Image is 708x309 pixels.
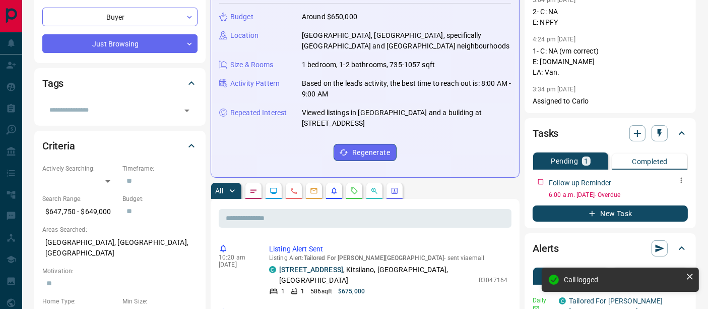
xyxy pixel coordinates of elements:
svg: Listing Alerts [330,187,338,195]
p: Listing Alert : - sent via email [269,254,507,262]
div: Tags [42,71,198,95]
p: [GEOGRAPHIC_DATA], [GEOGRAPHIC_DATA], [GEOGRAPHIC_DATA] [42,234,198,262]
p: Repeated Interest [230,108,287,118]
p: 1 [301,287,304,296]
p: [GEOGRAPHIC_DATA], [GEOGRAPHIC_DATA], specifically [GEOGRAPHIC_DATA] and [GEOGRAPHIC_DATA] neighb... [302,30,511,51]
p: Listing Alert Sent [269,244,507,254]
p: 6:00 a.m. [DATE] - Overdue [549,190,688,199]
svg: Opportunities [370,187,378,195]
p: Motivation: [42,267,198,276]
p: All [215,187,223,194]
p: 1 [584,158,588,165]
p: Around $650,000 [302,12,357,22]
p: Timeframe: [122,164,198,173]
svg: Notes [249,187,258,195]
h2: Tags [42,75,63,91]
div: Buyer [42,8,198,26]
p: Assigned to Carlo [533,96,688,107]
p: Home Type: [42,297,117,306]
p: 2- C: NA E: NPFY [533,7,688,28]
p: Completed [632,158,668,165]
p: 586 sqft [310,287,332,296]
svg: Agent Actions [391,187,399,195]
span: Tailored For [PERSON_NAME][GEOGRAPHIC_DATA] [304,254,444,262]
p: 3:34 pm [DATE] [533,86,575,93]
button: New Task [533,205,688,222]
div: condos.ca [269,266,276,273]
p: Location [230,30,259,41]
svg: Calls [290,187,298,195]
p: , Kitsilano, [GEOGRAPHIC_DATA], [GEOGRAPHIC_DATA] [279,265,474,286]
p: Based on the lead's activity, the best time to reach out is: 8:00 AM - 9:00 AM [302,78,511,99]
p: Budget [230,12,253,22]
div: Criteria [42,134,198,158]
p: Min Size: [122,297,198,306]
p: 1 bedroom, 1-2 bathrooms, 735-1057 sqft [302,60,435,70]
div: Just Browsing [42,34,198,53]
p: Viewed listings in [GEOGRAPHIC_DATA] and a building at [STREET_ADDRESS] [302,108,511,129]
button: Open [180,104,194,118]
div: Tasks [533,121,688,145]
p: $647,750 - $649,000 [42,203,117,220]
h2: Criteria [42,138,75,154]
p: Budget: [122,194,198,203]
a: [STREET_ADDRESS] [279,266,343,274]
button: Regenerate [334,144,397,161]
p: [DATE] [219,261,254,268]
p: Size & Rooms [230,60,274,70]
p: Daily [533,296,553,305]
p: 1 [281,287,285,296]
p: Pending [551,158,578,165]
p: Areas Searched: [42,225,198,234]
div: Alerts [533,236,688,261]
p: Activity Pattern [230,78,280,89]
h2: Alerts [533,240,559,256]
p: Actively Searching: [42,164,117,173]
p: 4:24 pm [DATE] [533,36,575,43]
p: 10:20 am [219,254,254,261]
p: $675,000 [338,287,365,296]
p: Follow up Reminder [549,178,611,188]
svg: Emails [310,187,318,195]
div: Call logged [564,276,682,284]
svg: Lead Browsing Activity [270,187,278,195]
svg: Requests [350,187,358,195]
h2: Tasks [533,125,558,141]
p: R3047164 [479,276,507,285]
p: 1- C: NA (vm correct) E: [DOMAIN_NAME] LA: Van. [533,46,688,78]
p: Search Range: [42,194,117,203]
